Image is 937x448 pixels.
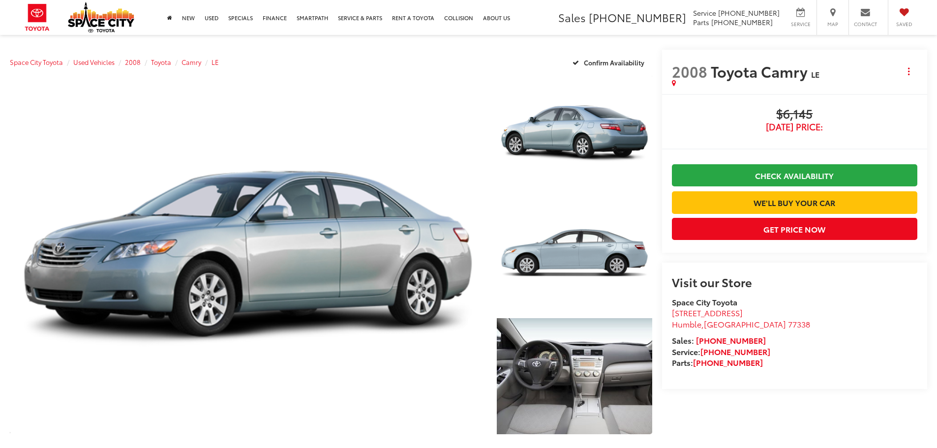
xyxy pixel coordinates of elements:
a: [PHONE_NUMBER] [700,346,770,357]
span: Toyota Camry [711,60,811,82]
span: $6,145 [672,107,917,122]
span: [GEOGRAPHIC_DATA] [704,318,786,329]
span: LE [811,68,819,80]
a: Expand Photo 1 [497,74,652,191]
span: Parts [693,17,709,27]
a: Camry [181,58,201,66]
a: 2008 [125,58,141,66]
img: 2008 Toyota Camry LE [495,317,653,436]
span: [PHONE_NUMBER] [718,8,780,18]
span: 77338 [788,318,810,329]
span: Confirm Availability [584,58,644,67]
span: [DATE] Price: [672,122,917,132]
span: [PHONE_NUMBER] [711,17,773,27]
span: Contact [854,21,877,28]
a: [STREET_ADDRESS] Humble,[GEOGRAPHIC_DATA] 77338 [672,307,810,329]
span: Sales: [672,334,694,346]
span: [PHONE_NUMBER] [589,9,686,25]
a: Expand Photo 0 [10,74,486,434]
a: [PHONE_NUMBER] [693,357,763,368]
button: Confirm Availability [567,54,652,71]
a: Toyota [151,58,171,66]
span: Sales [558,9,586,25]
a: Expand Photo 3 [497,318,652,435]
a: Space City Toyota [10,58,63,66]
a: We'll Buy Your Car [672,191,917,213]
button: Actions [900,62,917,80]
img: 2008 Toyota Camry LE [495,195,653,314]
strong: Service: [672,346,770,357]
span: [STREET_ADDRESS] [672,307,743,318]
span: Service [693,8,716,18]
strong: Parts: [672,357,763,368]
a: [PHONE_NUMBER] [696,334,766,346]
span: , [672,318,810,329]
img: 2008 Toyota Camry LE [495,73,653,192]
img: Space City Toyota [68,2,134,32]
a: Expand Photo 2 [497,196,652,313]
a: Check Availability [672,164,917,186]
a: Used Vehicles [73,58,115,66]
span: Service [789,21,812,28]
span: 2008 [672,60,707,82]
span: Humble [672,318,701,329]
img: 2008 Toyota Camry LE [5,72,490,436]
button: Get Price Now [672,218,917,240]
span: dropdown dots [908,67,909,75]
h2: Visit our Store [672,275,917,288]
span: Map [822,21,844,28]
a: LE [212,58,219,66]
span: Saved [893,21,915,28]
strong: Space City Toyota [672,296,737,307]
